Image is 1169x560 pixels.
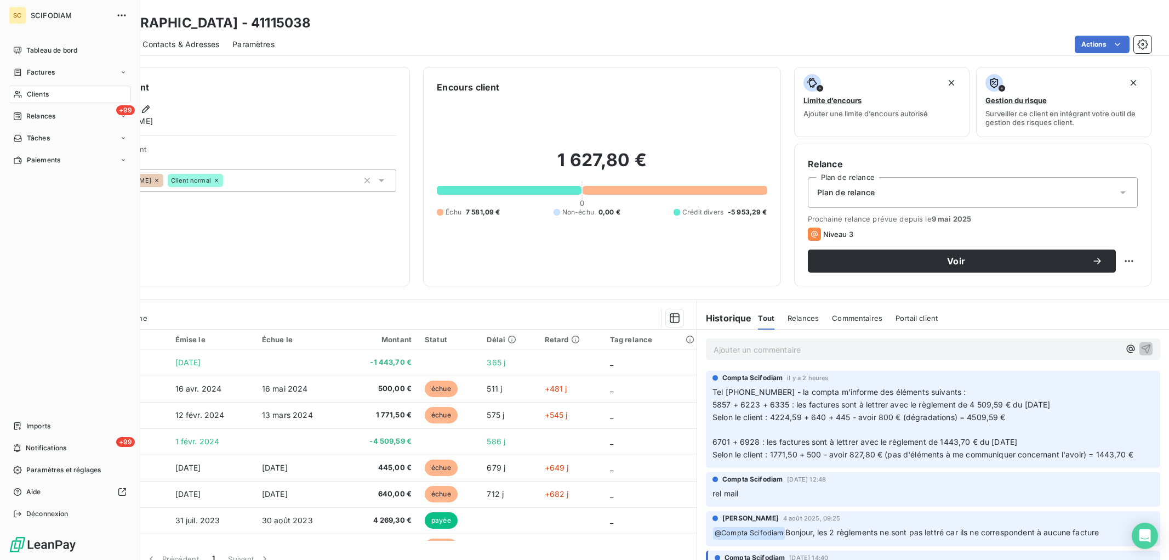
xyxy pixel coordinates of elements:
[832,314,882,323] span: Commentaires
[175,335,249,344] div: Émise le
[27,89,49,99] span: Clients
[175,489,201,499] span: [DATE]
[27,67,55,77] span: Factures
[610,516,613,525] span: _
[610,463,613,472] span: _
[610,437,613,446] span: _
[350,357,412,368] span: -1 443,70 €
[26,443,66,453] span: Notifications
[803,96,862,105] span: Limite d’encours
[171,177,211,184] span: Client normal
[262,410,313,420] span: 13 mars 2024
[350,335,412,344] div: Montant
[425,486,458,502] span: échue
[487,384,502,393] span: 511 j
[26,465,101,475] span: Paramètres et réglages
[175,463,201,472] span: [DATE]
[437,81,499,94] h6: Encours client
[425,407,458,423] span: échue
[96,13,311,33] h3: [GEOGRAPHIC_DATA] - 41115038
[823,230,853,239] span: Niveau 3
[487,335,531,344] div: Délai
[896,314,938,323] span: Portail client
[808,214,1138,223] span: Prochaine relance prévue depuis le
[232,39,275,50] span: Paramètres
[610,358,613,367] span: _
[350,436,412,447] span: -4 509,59 €
[262,516,313,525] span: 30 août 2023
[1132,523,1158,549] div: Open Intercom Messenger
[487,489,504,499] span: 712 j
[446,207,461,217] span: Échu
[598,207,620,217] span: 0,00 €
[26,487,41,497] span: Aide
[712,412,1006,422] span: Selon le client : 4224,59 + 640 + 445 - avoir 800 € (dégradations) = 4509,59 €
[545,410,568,420] span: +545 j
[758,314,774,323] span: Tout
[425,539,458,555] span: échue
[712,489,738,498] span: rel mail
[985,109,1142,127] span: Surveiller ce client en intégrant votre outil de gestion des risques client.
[785,528,1099,537] span: Bonjour, les 2 règlements ne sont pas lettré car ils ne correspondent à aucune facture
[487,463,505,472] span: 679 j
[580,199,584,207] span: 0
[425,381,458,397] span: échue
[821,257,1092,265] span: Voir
[142,39,219,50] span: Contacts & Adresses
[350,462,412,473] span: 445,00 €
[350,410,412,421] span: 1 771,50 €
[722,373,783,383] span: Compta Scifodiam
[783,515,841,522] span: 4 août 2025, 09:25
[262,489,288,499] span: [DATE]
[712,400,1051,409] span: 5857 + 6223 + 6335 : les factures sont à lettrer avec le règlement de 4 509,59 € du [DATE]
[976,67,1151,137] button: Gestion du risqueSurveiller ce client en intégrant votre outil de gestion des risques client.
[26,111,55,121] span: Relances
[27,155,60,165] span: Paiements
[728,207,767,217] span: -5 953,29 €
[545,384,567,393] span: +481 j
[712,450,1133,459] span: Selon le client : 1771,50 + 500 - avoir 827,80 € (pas d'éléments à me communiquer concernant l'av...
[487,410,504,420] span: 575 j
[803,109,928,118] span: Ajouter une limite d’encours autorisé
[350,383,412,394] span: 500,00 €
[722,513,779,523] span: [PERSON_NAME]
[175,437,220,446] span: 1 févr. 2024
[27,133,50,143] span: Tâches
[682,207,723,217] span: Crédit divers
[116,437,135,447] span: +99
[88,145,396,160] span: Propriétés Client
[722,474,783,484] span: Compta Scifodiam
[175,358,201,367] span: [DATE]
[788,314,819,323] span: Relances
[808,250,1116,273] button: Voir
[425,335,474,344] div: Statut
[1075,36,1130,53] button: Actions
[175,410,225,420] span: 12 févr. 2024
[262,335,337,344] div: Échue le
[175,516,220,525] span: 31 juil. 2023
[985,96,1047,105] span: Gestion du risque
[610,489,613,499] span: _
[262,384,308,393] span: 16 mai 2024
[116,105,135,115] span: +99
[610,384,613,393] span: _
[794,67,970,137] button: Limite d’encoursAjouter une limite d’encours autorisé
[9,483,131,501] a: Aide
[808,157,1138,171] h6: Relance
[26,46,77,55] span: Tableau de bord
[26,421,50,431] span: Imports
[932,214,972,223] span: 9 mai 2025
[697,312,752,325] h6: Historique
[9,7,26,24] div: SC
[610,335,690,344] div: Tag relance
[545,335,597,344] div: Retard
[9,536,77,553] img: Logo LeanPay
[787,476,826,483] span: [DATE] 12:48
[425,460,458,476] span: échue
[787,375,828,381] span: il y a 2 heures
[562,207,594,217] span: Non-échu
[545,463,569,472] span: +649 j
[350,489,412,500] span: 640,00 €
[610,410,613,420] span: _
[713,527,785,540] span: @ Compta Scifodiam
